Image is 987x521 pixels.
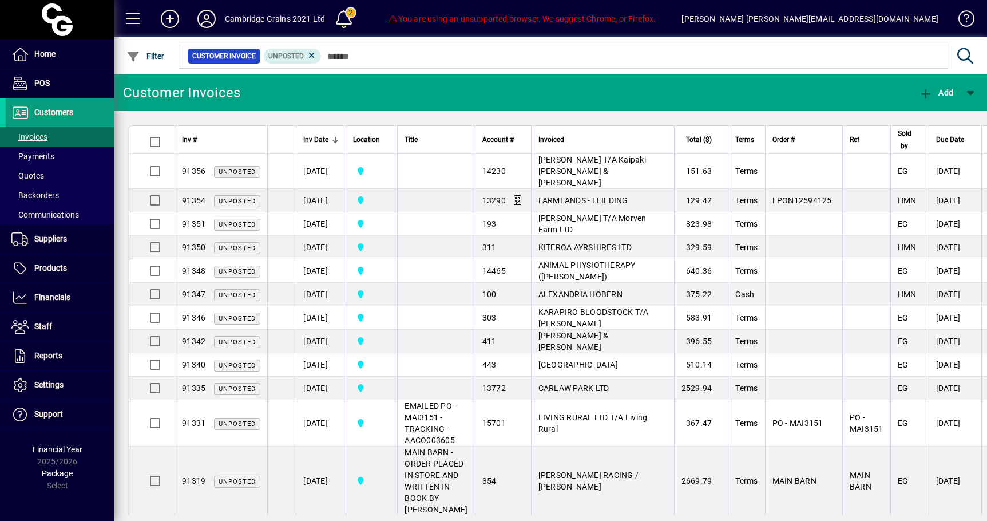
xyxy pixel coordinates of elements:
span: Reports [34,351,62,360]
span: Total ($) [686,133,712,146]
span: HMN [898,196,917,205]
td: [DATE] [929,447,981,516]
td: 129.42 [674,189,728,212]
span: Backorders [11,191,59,200]
span: 91340 [182,360,205,369]
span: Financial Year [33,445,82,454]
td: [DATE] [296,283,346,306]
a: Support [6,400,114,429]
span: [PERSON_NAME] & [PERSON_NAME] [538,331,609,352]
td: 367.47 [674,400,728,447]
span: Terms [735,313,758,322]
span: Products [34,263,67,273]
a: Suppliers [6,225,114,254]
td: [DATE] [929,306,981,330]
span: Terms [735,360,758,369]
span: Cambridge Grains 2021 Ltd [353,165,390,177]
span: Invoices [11,132,47,141]
a: Communications [6,205,114,224]
td: [DATE] [296,447,346,516]
span: Due Date [936,133,964,146]
td: [DATE] [929,259,981,283]
span: Terms [735,167,758,176]
span: Title [405,133,418,146]
div: [PERSON_NAME] [PERSON_NAME][EMAIL_ADDRESS][DOMAIN_NAME] [681,10,938,28]
div: Due Date [936,133,974,146]
span: 91350 [182,243,205,252]
span: 13772 [482,384,506,393]
span: FARMLANDS - FEILDING [538,196,628,205]
span: Account # [482,133,514,146]
span: Terms [735,337,758,346]
span: Ref [850,133,859,146]
span: Financials [34,293,70,302]
span: Unposted [219,244,256,252]
td: [DATE] [929,353,981,377]
span: Communications [11,210,79,219]
a: Backorders [6,185,114,205]
td: [DATE] [296,236,346,259]
a: POS [6,69,114,98]
span: MAIN BARN [772,476,816,486]
div: Location [353,133,390,146]
span: Customer Invoice [192,50,256,62]
span: Quotes [11,171,44,180]
div: Total ($) [681,133,723,146]
td: 329.59 [674,236,728,259]
span: [PERSON_NAME] T/A Morven Farm LTD [538,214,647,234]
span: FPON12594125 [772,196,832,205]
span: Cambridge Grains 2021 Ltd [353,288,390,301]
td: [DATE] [296,306,346,330]
span: Terms [735,133,754,146]
span: Unposted [219,221,256,228]
a: Quotes [6,166,114,185]
span: 91351 [182,219,205,228]
span: 91346 [182,313,205,322]
span: EG [898,384,909,393]
span: Unposted [219,478,256,486]
td: 151.63 [674,154,728,189]
span: PO - MAI3151 [850,413,883,433]
span: 91335 [182,384,205,393]
span: Customers [34,108,73,117]
div: Ref [850,133,883,146]
td: [DATE] [296,353,346,377]
span: EG [898,167,909,176]
span: Unposted [268,52,304,60]
span: 411 [482,337,497,346]
span: Package [42,469,73,478]
span: POS [34,78,50,88]
span: Home [34,49,56,58]
a: Staff [6,313,114,341]
td: [DATE] [296,212,346,236]
button: Profile [188,9,225,29]
span: Terms [735,243,758,252]
span: Cambridge Grains 2021 Ltd [353,335,390,348]
td: 396.55 [674,330,728,353]
div: Cambridge Grains 2021 Ltd [225,10,325,28]
span: You are using an unsupported browser. We suggest Chrome, or Firefox. [388,14,656,23]
span: EG [898,476,909,486]
span: Cambridge Grains 2021 Ltd [353,218,390,230]
span: Terms [735,476,758,486]
td: [DATE] [929,212,981,236]
td: 2669.79 [674,447,728,516]
span: 91319 [182,476,205,486]
span: Unposted [219,268,256,275]
span: 91356 [182,167,205,176]
td: [DATE] [296,259,346,283]
div: Order # [772,133,835,146]
span: Cash [735,290,754,299]
span: EG [898,337,909,346]
span: 91331 [182,419,205,428]
td: [DATE] [296,400,346,447]
span: Terms [735,419,758,428]
span: Cambridge Grains 2021 Ltd [353,475,390,487]
span: Location [353,133,380,146]
div: Customer Invoices [123,84,240,102]
span: 354 [482,476,497,486]
span: 91348 [182,266,205,275]
div: Sold by [898,127,922,152]
span: [GEOGRAPHIC_DATA] [538,360,618,369]
span: Payments [11,152,54,161]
